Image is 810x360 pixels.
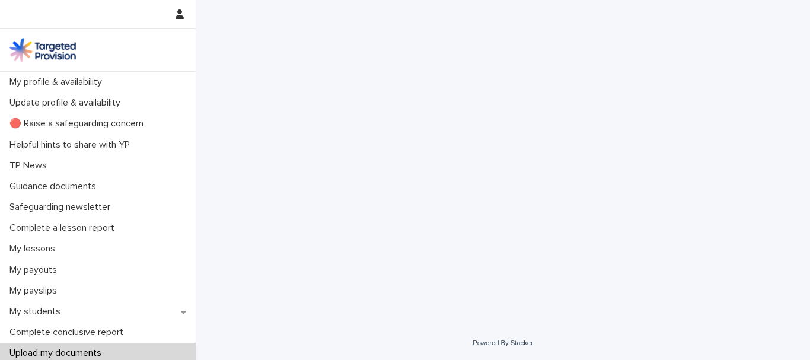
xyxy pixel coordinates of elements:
[5,202,120,213] p: Safeguarding newsletter
[5,285,66,297] p: My payslips
[5,97,130,109] p: Update profile & availability
[473,339,532,346] a: Powered By Stacker
[5,348,111,359] p: Upload my documents
[5,327,133,338] p: Complete conclusive report
[5,265,66,276] p: My payouts
[5,306,70,317] p: My students
[5,243,65,254] p: My lessons
[5,77,111,88] p: My profile & availability
[5,181,106,192] p: Guidance documents
[5,139,139,151] p: Helpful hints to share with YP
[5,118,153,129] p: 🔴 Raise a safeguarding concern
[5,160,56,171] p: TP News
[9,38,76,62] img: M5nRWzHhSzIhMunXDL62
[5,222,124,234] p: Complete a lesson report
